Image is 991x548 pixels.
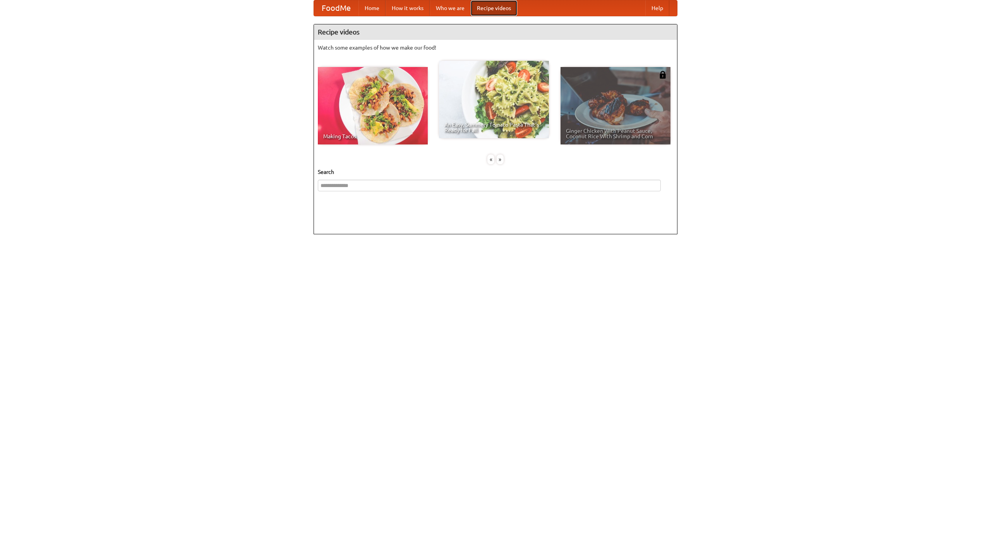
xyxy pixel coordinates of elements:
a: Home [358,0,386,16]
div: » [497,155,504,164]
a: Help [645,0,669,16]
a: Who we are [430,0,471,16]
img: 483408.png [659,71,667,79]
span: Making Tacos [323,134,422,139]
h5: Search [318,168,673,176]
p: Watch some examples of how we make our food! [318,44,673,52]
h4: Recipe videos [314,24,677,40]
a: FoodMe [314,0,358,16]
a: How it works [386,0,430,16]
a: Recipe videos [471,0,517,16]
span: An Easy, Summery Tomato Pasta That's Ready for Fall [444,122,544,133]
a: Making Tacos [318,67,428,144]
div: « [487,155,494,164]
a: An Easy, Summery Tomato Pasta That's Ready for Fall [439,61,549,138]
